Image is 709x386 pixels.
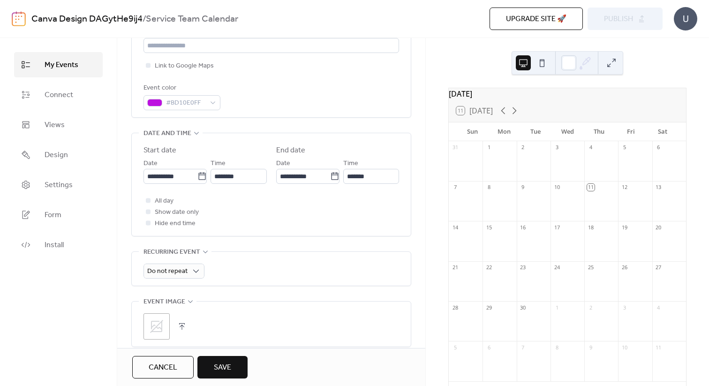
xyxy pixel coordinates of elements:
div: 1 [485,144,492,151]
span: Cancel [149,362,177,373]
div: 26 [621,264,628,271]
div: 22 [485,264,492,271]
div: Thu [583,122,615,141]
span: Date [276,158,290,169]
div: 2 [520,144,527,151]
div: 7 [520,344,527,351]
a: Install [14,232,103,257]
div: 31 [452,144,459,151]
span: Install [45,240,64,251]
div: 21 [452,264,459,271]
span: Date and time [143,128,191,139]
img: logo [12,11,26,26]
div: ; [143,313,170,340]
div: 4 [587,144,594,151]
div: 10 [553,184,560,191]
div: 30 [520,304,527,311]
div: 8 [553,344,560,351]
a: Views [14,112,103,137]
div: 10 [621,344,628,351]
div: Sat [647,122,679,141]
span: Do not repeat [147,265,188,278]
span: Date [143,158,158,169]
div: Fri [615,122,647,141]
div: 19 [621,224,628,231]
b: Service Team Calendar [146,10,238,28]
span: Form [45,210,61,221]
div: 23 [520,264,527,271]
div: 12 [621,184,628,191]
div: 18 [587,224,594,231]
span: Save [214,362,231,373]
a: Settings [14,172,103,197]
div: [DATE] [449,88,686,99]
div: 4 [655,304,662,311]
div: 9 [520,184,527,191]
div: 11 [587,184,594,191]
div: 11 [655,344,662,351]
span: Hide end time [155,218,196,229]
div: 7 [452,184,459,191]
div: 20 [655,224,662,231]
div: 24 [553,264,560,271]
div: 6 [485,344,492,351]
div: Event color [143,83,219,94]
span: All day [155,196,173,207]
span: Upgrade site 🚀 [506,14,566,25]
div: 17 [553,224,560,231]
div: 27 [655,264,662,271]
span: #BD10E0FF [166,98,205,109]
div: 3 [621,304,628,311]
span: Settings [45,180,73,191]
a: Canva Design DAGytHe9ij4 [31,10,143,28]
div: 5 [621,144,628,151]
span: Time [343,158,358,169]
span: Views [45,120,65,131]
span: My Events [45,60,78,71]
span: Recurring event [143,247,200,258]
div: Mon [488,122,520,141]
button: Save [197,356,248,378]
div: 15 [485,224,492,231]
a: Design [14,142,103,167]
span: Design [45,150,68,161]
span: Link to Google Maps [155,61,214,72]
span: Connect [45,90,73,101]
div: Wed [551,122,583,141]
div: 13 [655,184,662,191]
span: Time [211,158,226,169]
div: 9 [587,344,594,351]
div: 1 [553,304,560,311]
button: Upgrade site 🚀 [490,8,583,30]
a: My Events [14,52,103,77]
div: 5 [452,344,459,351]
div: 16 [520,224,527,231]
div: 29 [485,304,492,311]
span: Show date only [155,207,199,218]
div: Tue [520,122,552,141]
div: Sun [456,122,488,141]
div: 28 [452,304,459,311]
div: End date [276,145,306,156]
div: U [674,7,697,30]
span: Event image [143,296,185,308]
a: Form [14,202,103,227]
a: Connect [14,82,103,107]
div: Start date [143,145,176,156]
b: / [143,10,146,28]
div: 3 [553,144,560,151]
div: 25 [587,264,594,271]
div: 8 [485,184,492,191]
div: 2 [587,304,594,311]
div: 14 [452,224,459,231]
button: Cancel [132,356,194,378]
div: 6 [655,144,662,151]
